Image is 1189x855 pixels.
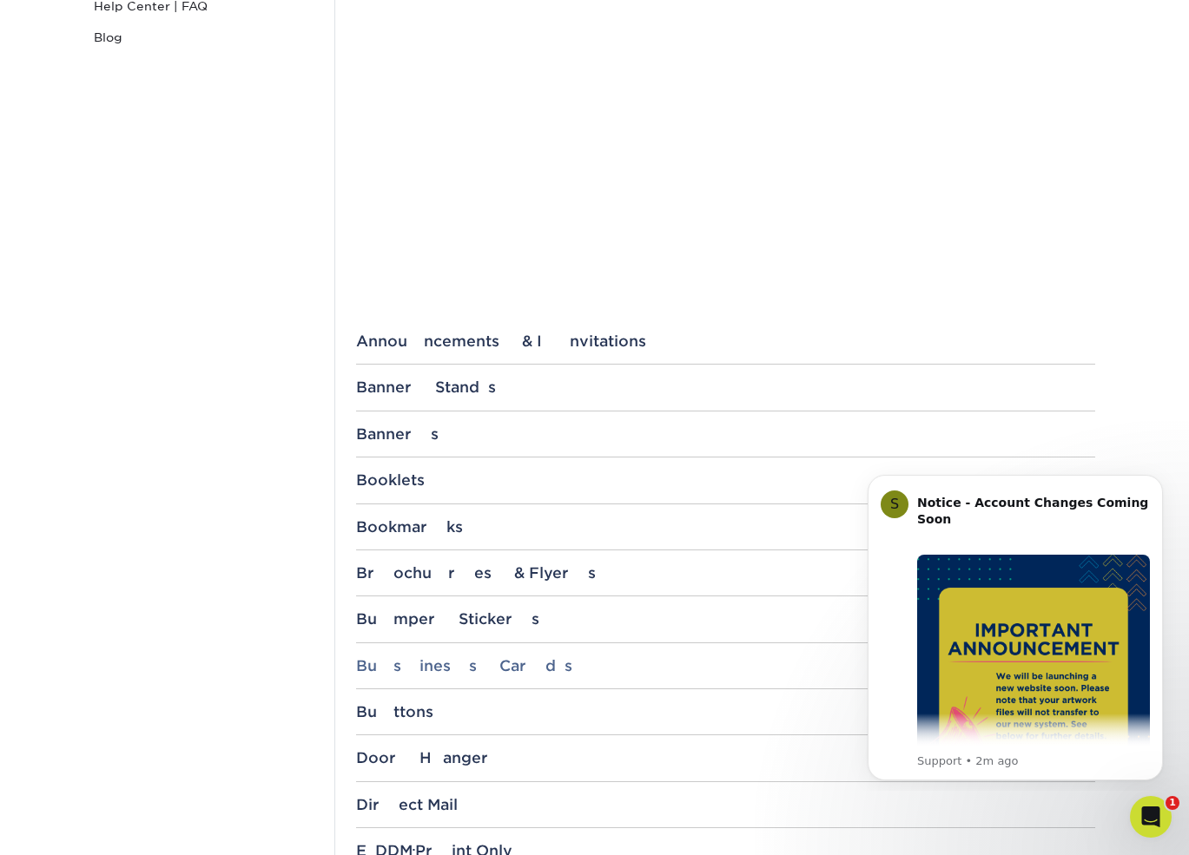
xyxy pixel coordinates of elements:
div: Booklets [356,471,1095,489]
div: Banner Stands [356,378,1095,396]
span: 1 [1166,796,1179,810]
div: Door Hanger [356,749,1095,766]
iframe: Intercom live chat [1130,796,1172,838]
div: Bookmarks [356,518,1095,536]
div: Business Cards [356,657,1095,674]
div: Bumper Stickers [356,610,1095,628]
a: Blog [87,22,321,53]
div: Buttons [356,703,1095,720]
iframe: Intercom notifications message [842,459,1189,791]
div: Direct Mail [356,796,1095,813]
div: Banners [356,425,1095,443]
small: ® [413,847,415,855]
div: Brochures & Flyers [356,564,1095,582]
div: Announcements & Invitations [356,332,1095,350]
